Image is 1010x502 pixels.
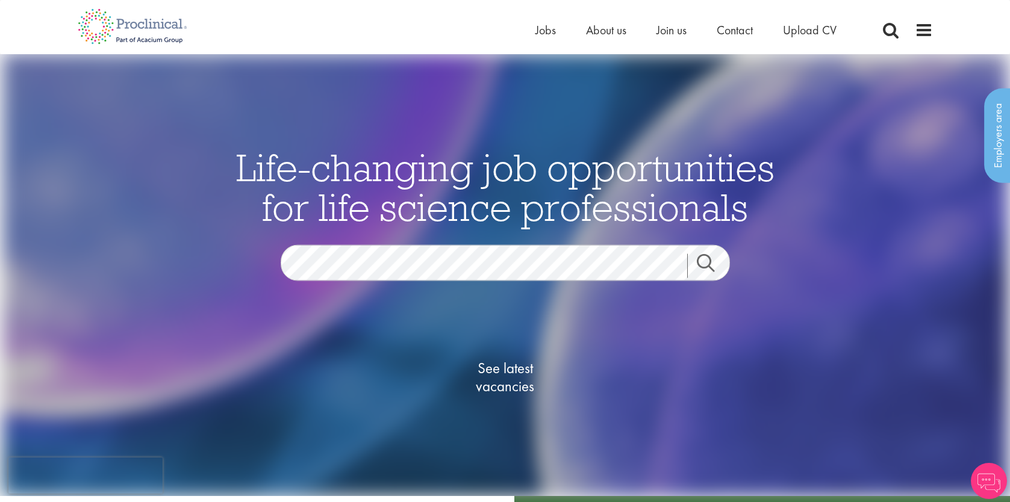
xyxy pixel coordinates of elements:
span: See latest vacancies [445,359,566,395]
a: See latestvacancies [445,311,566,443]
a: Join us [656,22,687,38]
a: Job search submit button [687,253,739,277]
img: Chatbot [971,463,1007,499]
span: Life-changing job opportunities for life science professionals [236,143,775,231]
iframe: reCAPTCHA [8,457,163,494]
a: Jobs [535,22,556,38]
img: candidate home [3,54,1008,496]
a: Contact [717,22,753,38]
a: Upload CV [783,22,837,38]
a: About us [586,22,626,38]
